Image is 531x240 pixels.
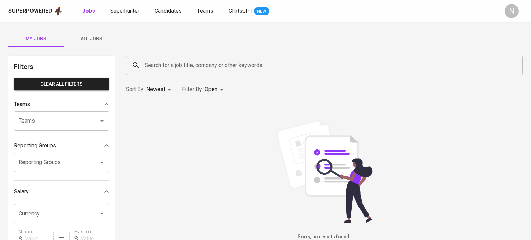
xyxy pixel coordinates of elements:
[14,61,109,72] h6: Filters
[182,85,202,94] p: Filter By
[8,7,52,15] div: Superpowered
[14,139,109,153] div: Reporting Groups
[205,86,217,93] span: Open
[8,6,63,16] a: Superpoweredapp logo
[254,8,269,15] span: NEW
[505,4,519,18] div: N
[82,8,95,14] b: Jobs
[146,83,174,96] div: Newest
[110,7,141,16] a: Superhunter
[97,209,107,219] button: Open
[146,85,165,94] p: Newest
[272,119,376,223] img: file_searching.svg
[19,80,104,88] span: Clear All filters
[82,7,96,16] a: Jobs
[14,185,109,199] div: Salary
[110,8,139,14] span: Superhunter
[205,83,226,96] div: Open
[229,8,253,14] span: GlintsGPT
[12,35,59,43] span: My Jobs
[197,7,215,16] a: Teams
[14,188,29,196] p: Salary
[155,8,182,14] span: Candidates
[68,35,115,43] span: All Jobs
[14,97,109,111] div: Teams
[14,142,56,150] p: Reporting Groups
[155,7,183,16] a: Candidates
[14,78,109,90] button: Clear All filters
[14,100,30,108] p: Teams
[229,7,269,16] a: GlintsGPT NEW
[54,6,63,16] img: app logo
[97,116,107,126] button: Open
[126,85,143,94] p: Sort By
[197,8,213,14] span: Teams
[97,157,107,167] button: Open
